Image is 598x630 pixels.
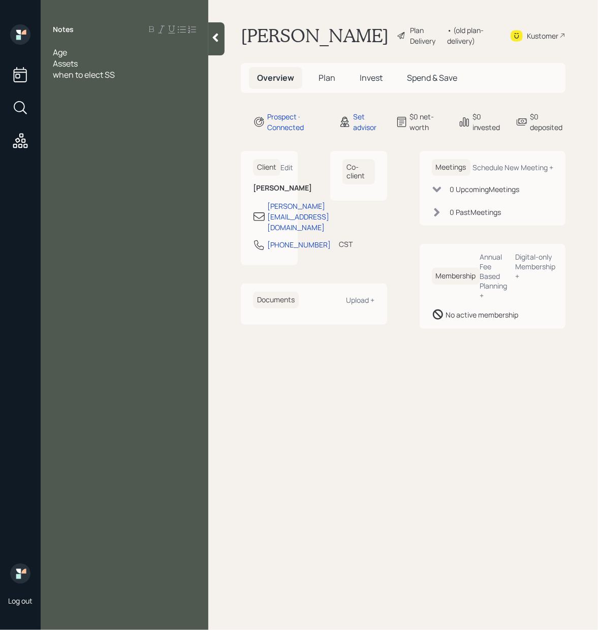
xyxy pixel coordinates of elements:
[446,309,519,320] div: No active membership
[53,69,115,80] span: when to elect SS
[450,207,501,217] div: 0 Past Meeting s
[280,163,293,172] div: Edit
[267,111,327,133] div: Prospect · Connected
[530,111,565,133] div: $0 deposited
[432,159,470,176] h6: Meetings
[353,111,383,133] div: Set advisor
[53,24,74,35] label: Notes
[480,252,508,300] div: Annual Fee Based Planning +
[8,596,33,606] div: Log out
[407,72,457,83] span: Spend & Save
[432,268,480,285] h6: Membership
[257,72,294,83] span: Overview
[447,25,497,46] div: • (old plan-delivery)
[410,111,446,133] div: $0 net-worth
[10,563,30,584] img: retirable_logo.png
[267,239,331,250] div: [PHONE_NUMBER]
[450,184,520,195] div: 0 Upcoming Meeting s
[53,47,67,58] span: Age
[347,295,375,305] div: Upload +
[411,25,442,46] div: Plan Delivery
[253,159,280,176] h6: Client
[342,159,375,184] h6: Co-client
[473,163,553,172] div: Schedule New Meeting +
[319,72,335,83] span: Plan
[473,111,504,133] div: $0 invested
[516,252,556,281] div: Digital-only Membership +
[53,58,78,69] span: Assets
[253,184,286,193] h6: [PERSON_NAME]
[360,72,383,83] span: Invest
[527,30,558,41] div: Kustomer
[267,201,329,233] div: [PERSON_NAME][EMAIL_ADDRESS][DOMAIN_NAME]
[241,24,389,47] h1: [PERSON_NAME]
[253,292,299,308] h6: Documents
